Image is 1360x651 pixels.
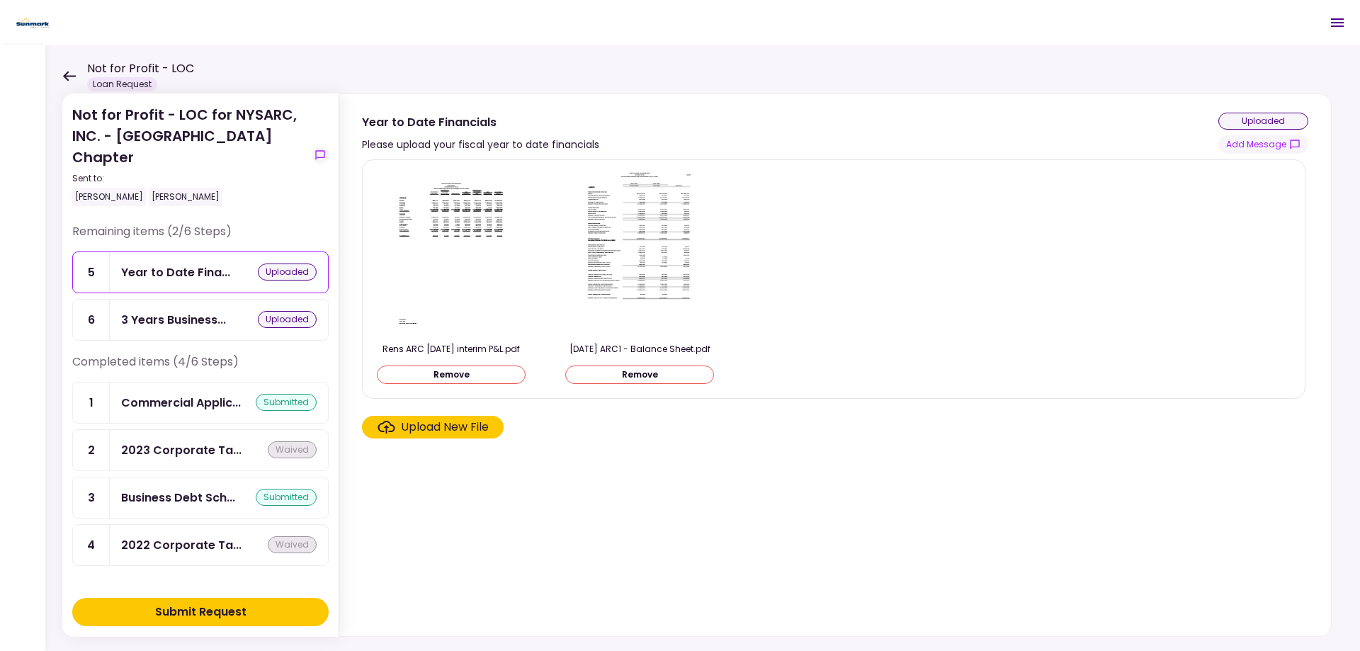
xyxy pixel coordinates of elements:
div: Not for Profit - LOC for NYSARC, INC. - [GEOGRAPHIC_DATA] Chapter [72,104,306,206]
img: Partner icon [14,12,52,33]
div: [PERSON_NAME] [72,188,146,206]
div: 2 [73,430,110,470]
a: 42022 Corporate Tax Returnswaived [72,524,329,566]
a: 22023 Corporate Tax Returnswaived [72,429,329,471]
button: show-messages [1218,135,1308,154]
div: Year to Date FinancialsPlease upload your fiscal year to date financialsuploadedshow-messagesRens... [339,94,1332,637]
div: 3 Years Business Tax Returns [121,311,226,329]
div: Please upload your fiscal year to date financials [362,136,599,153]
div: 5 [73,252,110,293]
div: uploaded [258,311,317,328]
button: Remove [565,366,714,384]
div: uploaded [258,264,317,281]
div: 2022 Corporate Tax Returns [121,536,242,554]
div: submitted [256,394,317,411]
div: waived [268,536,317,553]
div: 4 [73,525,110,565]
div: Rens ARC 7.31.25 interim P&L.pdf [377,343,526,356]
a: 3Business Debt Schedulesubmitted [72,477,329,519]
div: Completed items (4/6 Steps) [72,353,329,382]
div: Commercial Application [121,394,241,412]
div: Submit Request [155,604,246,621]
div: 07.31.25 ARC1 - Balance Sheet.pdf [565,343,714,356]
div: Year to Date Financials [362,113,599,131]
div: uploaded [1218,113,1308,130]
div: 3 [73,477,110,518]
button: Remove [377,366,526,384]
div: submitted [256,489,317,506]
button: Submit Request [72,598,329,626]
a: 63 Years Business Tax Returnsuploaded [72,299,329,341]
div: Upload New File [401,419,489,436]
div: waived [268,441,317,458]
div: Remaining items (2/6 Steps) [72,223,329,251]
div: 2023 Corporate Tax Returns [121,441,242,459]
a: 1Commercial Applicationsubmitted [72,382,329,424]
div: Year to Date Financials [121,264,230,281]
button: Open menu [1320,6,1354,40]
div: 6 [73,300,110,340]
div: Loan Request [87,77,157,91]
div: [PERSON_NAME] [149,188,222,206]
a: 5Year to Date Financialsuploaded [72,251,329,293]
div: Business Debt Schedule [121,489,235,506]
div: 1 [73,383,110,423]
h1: Not for Profit - LOC [87,60,194,77]
div: Sent to: [72,172,306,185]
span: Click here to upload the required document [362,416,504,438]
button: show-messages [312,147,329,164]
